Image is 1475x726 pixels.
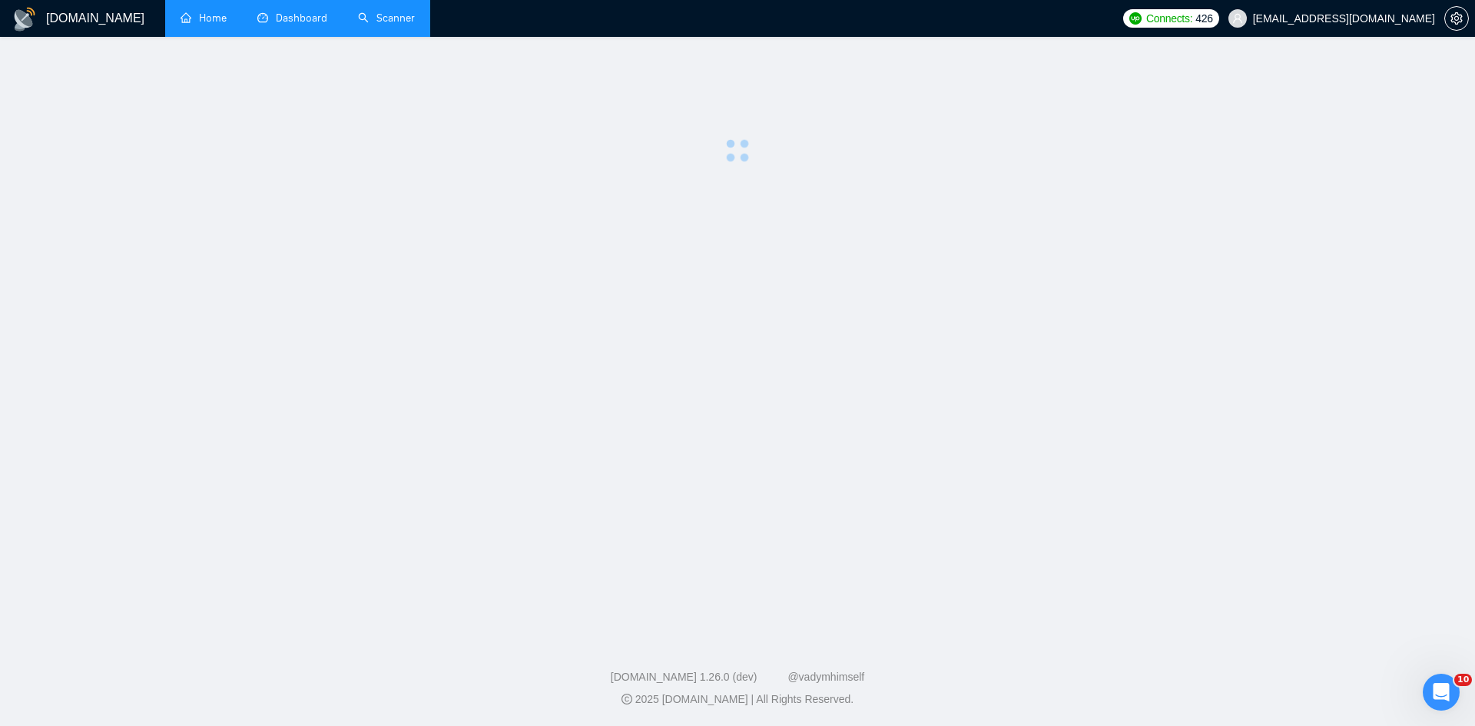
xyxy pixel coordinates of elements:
a: [DOMAIN_NAME] 1.26.0 (dev) [611,671,757,683]
span: dashboard [257,12,268,23]
a: @vadymhimself [787,671,864,683]
a: homeHome [181,12,227,25]
span: Connects: [1146,10,1192,27]
img: logo [12,7,37,31]
span: setting [1445,12,1468,25]
button: setting [1444,6,1469,31]
img: upwork-logo.png [1129,12,1142,25]
div: 2025 [DOMAIN_NAME] | All Rights Reserved. [12,691,1463,708]
span: copyright [621,694,632,704]
span: 426 [1195,10,1212,27]
span: Dashboard [276,12,327,25]
a: searchScanner [358,12,415,25]
span: 10 [1454,674,1472,686]
iframe: Intercom live chat [1423,674,1460,711]
span: user [1232,13,1243,24]
a: setting [1444,12,1469,25]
